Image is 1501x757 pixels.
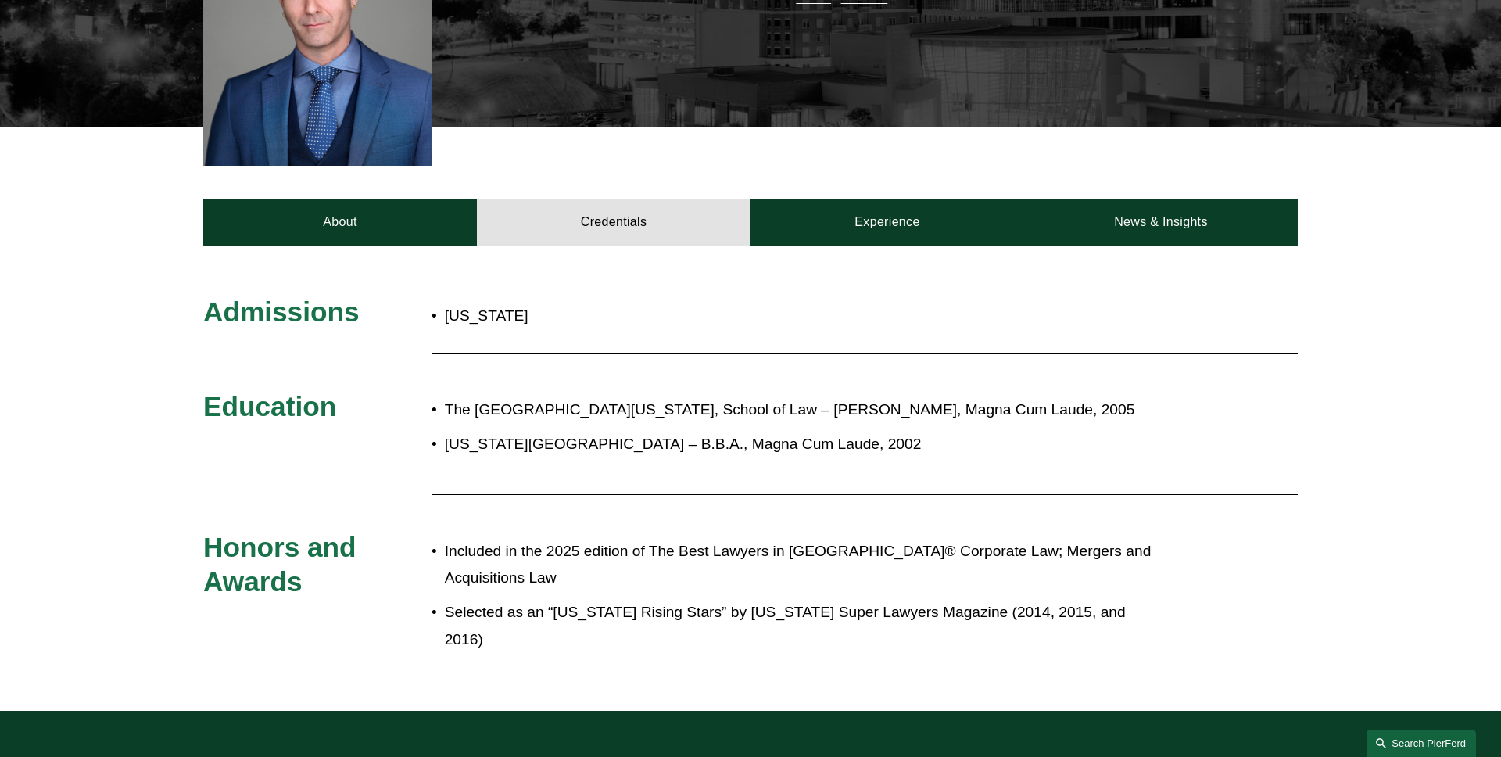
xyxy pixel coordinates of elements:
[445,538,1161,592] p: Included in the 2025 edition of The Best Lawyers in [GEOGRAPHIC_DATA]® Corporate Law; Mergers and...
[203,296,359,327] span: Admissions
[445,599,1161,653] p: Selected as an “[US_STATE] Rising Stars” by [US_STATE] Super Lawyers Magazine (2014, 2015, and 2016)
[203,532,363,597] span: Honors and Awards
[1367,730,1476,757] a: Search this site
[203,391,336,422] span: Education
[445,396,1161,424] p: The [GEOGRAPHIC_DATA][US_STATE], School of Law – [PERSON_NAME], Magna Cum Laude, 2005
[750,199,1024,246] a: Experience
[445,431,1161,458] p: [US_STATE][GEOGRAPHIC_DATA] – B.B.A., Magna Cum Laude, 2002
[203,199,477,246] a: About
[477,199,750,246] a: Credentials
[445,303,842,330] p: [US_STATE]
[1024,199,1298,246] a: News & Insights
